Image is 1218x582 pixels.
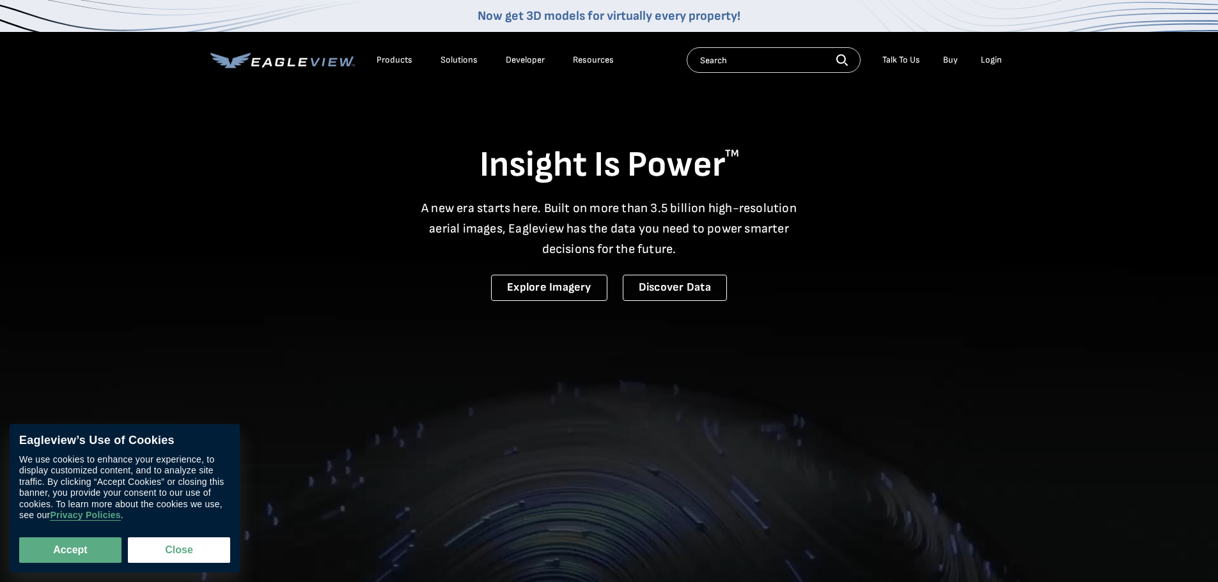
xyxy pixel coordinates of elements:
[50,510,120,521] a: Privacy Policies
[210,143,1008,188] h1: Insight Is Power
[377,54,412,66] div: Products
[623,275,727,301] a: Discover Data
[128,537,230,563] button: Close
[414,198,805,259] p: A new era starts here. Built on more than 3.5 billion high-resolution aerial images, Eagleview ha...
[19,537,121,563] button: Accept
[573,54,614,66] div: Resources
[687,47,861,73] input: Search
[506,54,545,66] a: Developer
[478,8,740,24] a: Now get 3D models for virtually every property!
[725,148,739,160] sup: TM
[441,54,478,66] div: Solutions
[943,54,958,66] a: Buy
[882,54,920,66] div: Talk To Us
[19,434,230,448] div: Eagleview’s Use of Cookies
[981,54,1002,66] div: Login
[491,275,607,301] a: Explore Imagery
[19,454,230,521] div: We use cookies to enhance your experience, to display customized content, and to analyze site tra...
